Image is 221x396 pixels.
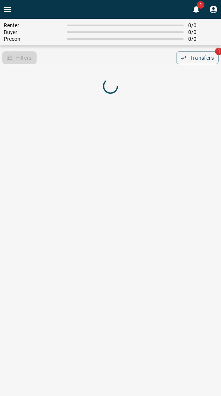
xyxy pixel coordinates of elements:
button: Profile [206,2,221,17]
span: Renter [4,22,62,28]
span: Precon [4,36,62,42]
button: 1 [189,2,204,17]
span: Buyer [4,29,62,35]
button: Transfers [176,51,219,64]
span: 1 [197,1,204,9]
span: 0 / 0 [188,29,217,35]
span: 0 / 0 [188,22,217,28]
span: 0 / 0 [188,36,217,42]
